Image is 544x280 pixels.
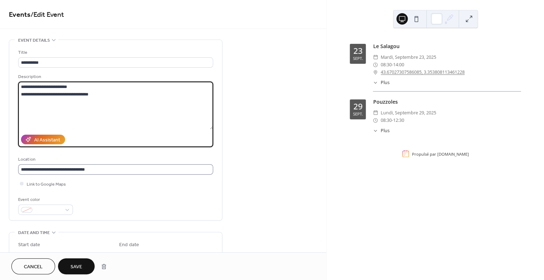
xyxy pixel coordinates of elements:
[437,151,469,156] a: [DOMAIN_NAME]
[9,8,31,22] a: Events
[27,181,66,188] span: Link to Google Maps
[353,103,363,111] div: 29
[381,128,390,134] span: Plus
[392,61,393,68] span: -
[171,250,181,258] span: Time
[373,128,390,134] button: ​Plus
[70,263,82,271] span: Save
[24,263,43,271] span: Cancel
[18,196,72,203] div: Event color
[373,109,378,116] div: ​
[353,112,363,116] div: sept.
[18,229,50,237] span: Date and time
[119,241,139,249] div: End date
[381,53,436,61] span: mardi, septembre 23, 2025
[392,116,393,124] span: -
[373,61,378,68] div: ​
[373,128,378,134] div: ​
[381,109,436,116] span: lundi, septembre 29, 2025
[373,116,378,124] div: ​
[393,116,404,124] span: 12:30
[18,73,212,81] div: Description
[353,47,363,55] div: 23
[18,156,212,163] div: Location
[119,250,129,258] span: Date
[373,79,390,86] button: ​Plus
[58,258,95,274] button: Save
[18,37,50,44] span: Event details
[21,135,65,144] button: AI Assistant
[373,53,378,61] div: ​
[373,79,378,86] div: ​
[18,49,212,56] div: Title
[11,258,55,274] button: Cancel
[393,61,404,68] span: 14:00
[412,151,469,156] div: Propulsé par
[381,79,390,86] span: Plus
[353,56,363,60] div: sept.
[381,116,392,124] span: 08:30
[373,98,521,106] div: Pouzzoles
[373,42,521,50] div: Le Salagou
[18,250,28,258] span: Date
[34,136,60,144] div: AI Assistant
[70,250,80,258] span: Time
[18,241,40,249] div: Start date
[373,68,378,76] div: ​
[31,8,64,22] span: / Edit Event
[381,61,392,68] span: 08:30
[381,68,465,76] a: 43.67027307586085, 3.353808113461228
